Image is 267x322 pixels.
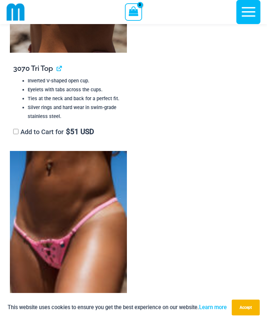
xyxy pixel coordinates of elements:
li: Eyelets with tabs across the cups. [28,85,124,94]
li: Inverted V-shaped open cup. [28,76,124,85]
p: This website uses cookies to ensure you get the best experience on our website. [8,303,227,312]
span: 3070 Tri Top [13,64,53,73]
li: Silver rings and hard wear in swim-grade stainless steel. [28,103,124,121]
span: $ [66,128,70,136]
a: View Shopping Cart, empty [125,3,142,20]
img: cropped mm emblem [7,3,25,21]
span: 51 USD [66,129,94,135]
label: Add to Cart for [13,128,94,136]
li: Ties at the neck and back for a perfect fit. [28,94,124,103]
a: Learn more [199,304,227,310]
button: Accept [232,300,260,315]
input: Add to Cart for$51 USD [13,129,18,134]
